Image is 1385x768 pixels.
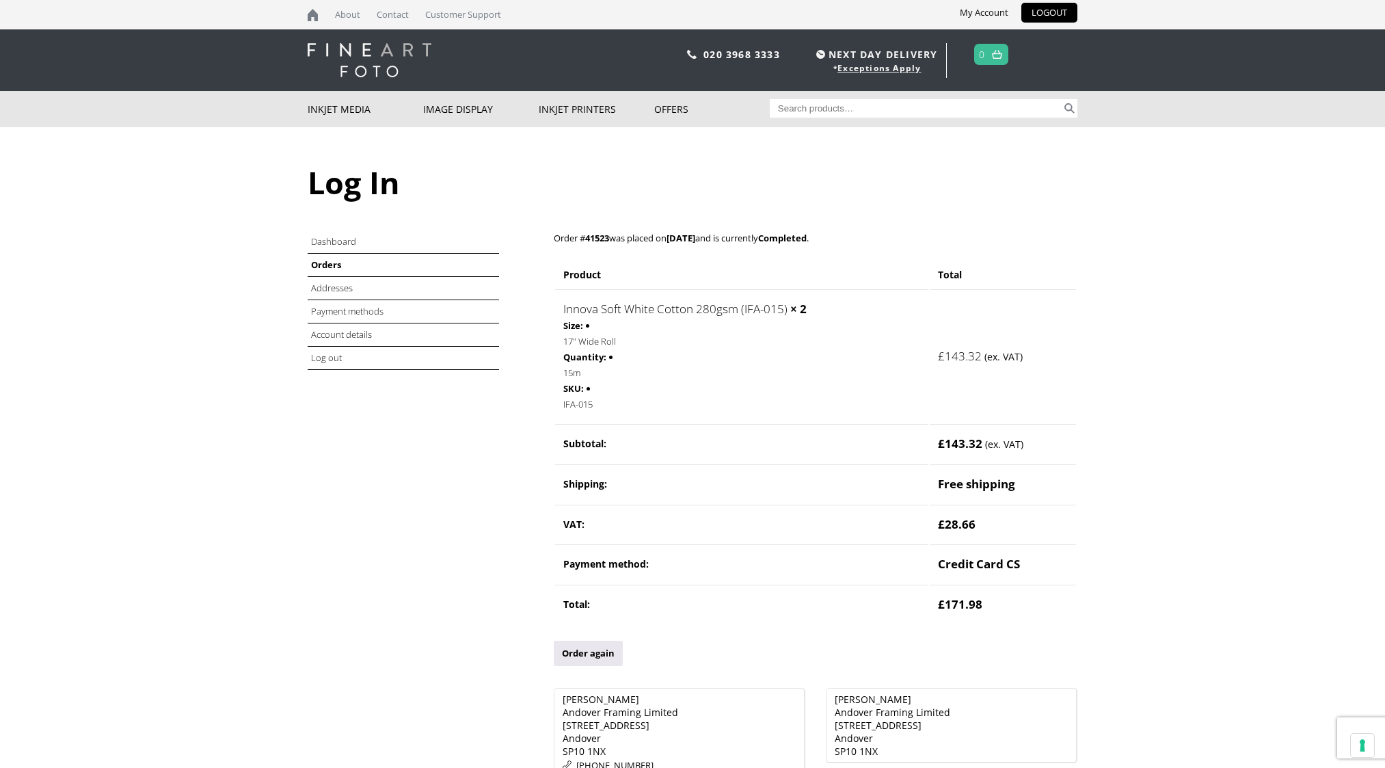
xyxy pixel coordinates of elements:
[938,348,945,364] span: £
[938,596,982,612] span: 171.98
[816,50,825,59] img: time.svg
[984,350,1023,363] small: (ex. VAT)
[555,424,928,464] th: Subtotal:
[563,301,788,317] a: Innova Soft White Cotton 280gsm (IFA-015)
[938,436,945,451] span: £
[563,349,606,365] strong: Quantity:
[311,352,342,364] a: Log out
[563,397,920,412] p: IFA-015
[790,301,807,317] strong: × 2
[687,50,697,59] img: phone.svg
[555,585,928,624] th: Total:
[311,328,372,341] a: Account details
[308,230,539,370] nav: Account pages
[311,282,353,294] a: Addresses
[539,91,654,127] a: Inkjet Printers
[563,334,920,349] p: 17" Wide Roll
[585,232,609,244] mark: 41523
[555,505,928,544] th: VAT:
[930,464,1076,503] td: Free shipping
[555,544,928,583] th: Payment method:
[1021,3,1077,23] a: LOGOUT
[938,516,976,532] span: 28.66
[826,688,1077,763] address: [PERSON_NAME] Andover Framing Limited [STREET_ADDRESS] Andover SP10 1NX
[554,230,1077,246] p: Order # was placed on and is currently .
[758,232,807,244] mark: Completed
[703,48,780,61] a: 020 3968 3333
[654,91,770,127] a: Offers
[308,43,431,77] img: logo-white.svg
[985,438,1023,451] small: (ex. VAT)
[979,44,985,64] a: 0
[554,641,623,666] a: Order again
[992,50,1002,59] img: basket.svg
[667,232,695,244] mark: [DATE]
[938,348,982,364] bdi: 143.32
[555,261,928,288] th: Product
[311,259,341,271] a: Orders
[1351,734,1374,757] button: Your consent preferences for tracking technologies
[308,161,1077,203] h1: Log In
[311,305,384,317] a: Payment methods
[423,91,539,127] a: Image Display
[563,381,584,397] strong: SKU:
[813,47,937,62] span: NEXT DAY DELIVERY
[938,516,945,532] span: £
[837,62,921,74] a: Exceptions Apply
[563,365,920,381] p: 15m
[938,596,945,612] span: £
[930,261,1076,288] th: Total
[950,3,1019,23] a: My Account
[308,91,423,127] a: Inkjet Media
[1062,99,1077,118] button: Search
[555,464,928,503] th: Shipping:
[930,544,1076,583] td: Credit Card CS
[311,235,356,248] a: Dashboard
[563,318,583,334] strong: Size:
[938,436,982,451] span: 143.32
[770,99,1062,118] input: Search products…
